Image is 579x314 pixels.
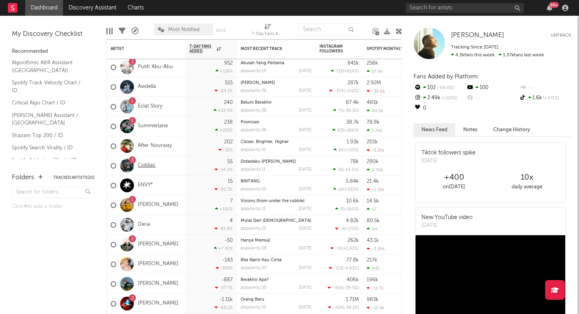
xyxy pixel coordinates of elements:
span: -39.3 % [344,109,358,113]
div: 0 [414,103,466,113]
div: 57 [367,207,377,212]
div: 240 [224,100,233,105]
div: popularity: 25 [241,187,266,191]
div: ( ) [334,147,359,152]
div: 4.82k [346,218,359,223]
a: Coldiac [138,162,156,169]
span: +133 % [345,148,358,152]
div: -54.2 % [215,167,233,172]
div: Berakhir Apa? [241,278,312,282]
button: Change History [485,123,538,136]
a: Algorithmic A&R Assistant ([GEOGRAPHIC_DATA]) [12,58,87,74]
div: ( ) [333,167,359,172]
span: -4.63 % [343,266,358,271]
a: Spotify Track Velocity Chart / ID [12,78,87,95]
a: [PERSON_NAME] [451,32,504,39]
div: Spotify Monthly Listeners [367,46,426,51]
div: 2.49k [414,93,466,103]
div: [DATE] [299,148,312,152]
div: Bila Nanti Kau Cinta [241,258,312,262]
div: 217k [367,258,377,263]
div: +255 % [215,128,233,133]
div: 77.8k [346,258,359,263]
span: 713 [336,69,343,74]
div: 983k [367,297,379,302]
span: +225 % [440,96,457,100]
div: [DATE] [299,167,312,172]
div: -887 [221,277,233,282]
div: [DATE] [299,108,312,113]
span: +333 % [344,188,358,192]
div: -5.32k [367,187,384,192]
div: Click to add a folder. [12,202,95,212]
div: [DATE] [299,286,312,290]
a: Summerlane [138,123,168,130]
span: -374 [334,89,344,93]
div: 44 [367,227,377,232]
div: -30.6k [367,89,385,94]
div: [DATE] [299,187,312,191]
div: -11.7k [367,286,384,291]
div: popularity: 25 [241,227,266,231]
a: Shazam Top 200 / ID [12,131,87,140]
a: Derai [138,221,150,228]
div: 841k [347,61,359,66]
div: ( ) [335,206,359,212]
span: 14 [339,148,343,152]
div: 256k [367,61,378,66]
div: 38.7k [346,120,359,125]
div: [DATE] [299,89,312,93]
div: 481k [367,100,378,105]
a: Spotify Addiction Chart / ID [12,156,87,165]
a: Berakhir Apa? [241,278,269,282]
button: Tracked Artists(25) [53,176,95,180]
div: Most Recent Track [241,46,300,51]
div: 87.4k [346,100,359,105]
div: 515 [225,80,233,85]
a: Hanya Memuji [241,238,270,243]
span: 1.37k fans last week [451,53,544,58]
a: Akulah Yang Pertama [241,61,284,65]
div: -92.3 % [215,187,233,192]
div: My Discovery Checklist [12,30,95,39]
span: 63 [338,128,343,133]
div: 10 x [490,173,563,182]
div: 952 [224,61,233,66]
div: -60.1 % [215,305,233,310]
div: 27.4k [367,69,383,74]
div: ( ) [333,108,359,113]
input: Search for folders... [12,187,95,198]
div: ( ) [329,88,359,93]
div: Edit Columns [106,20,113,43]
div: popularity: 36 [241,89,267,93]
div: Closer, Brighter, Higher [241,140,312,144]
div: ( ) [329,266,359,271]
div: -3.26k [367,246,385,251]
span: -14.6 % [344,168,358,172]
div: Folders [12,173,34,182]
span: -39.1 % [344,306,358,310]
div: [DATE] [299,227,312,231]
a: Spotify Search Virality / ID [12,143,87,152]
span: +186 % [344,128,358,133]
div: ( ) [328,285,359,290]
span: -39.5 % [344,286,358,290]
div: 21.4k [367,179,379,184]
div: 1.6k [519,93,571,103]
a: After Nourway [138,143,172,149]
div: 262k [347,238,359,243]
span: 35 [338,168,343,172]
a: Promises [241,120,259,124]
span: -100 % [345,89,358,93]
div: Orang Baru [241,297,312,302]
div: ( ) [333,187,359,192]
div: Didadaku Ada Kamu [241,160,312,164]
a: [PERSON_NAME] [138,261,178,268]
div: Artist [111,46,170,51]
span: -68.8 % [436,86,454,90]
div: 2.92M [367,80,381,85]
div: 80.5k [367,218,380,223]
button: News Feed [414,123,455,136]
span: Fans Added by Platform [414,74,478,80]
div: popularity: 36 [241,128,267,132]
